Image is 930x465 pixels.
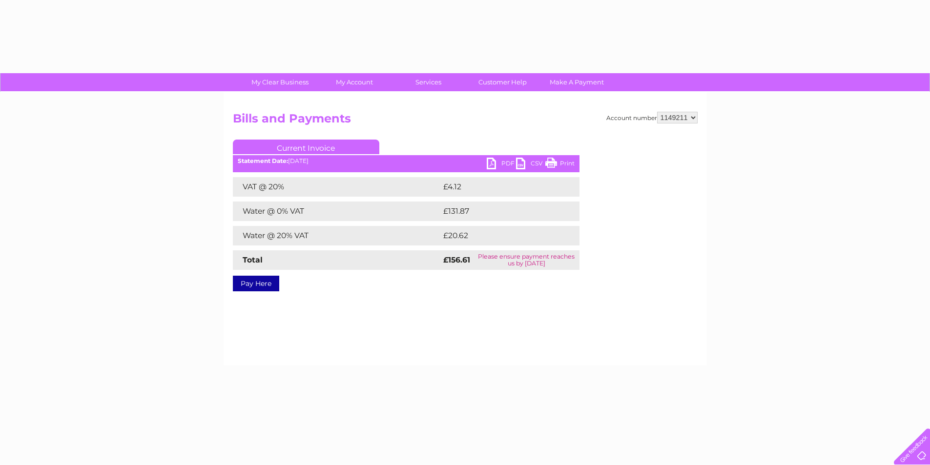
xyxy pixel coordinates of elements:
[474,250,579,270] td: Please ensure payment reaches us by [DATE]
[606,112,698,123] div: Account number
[243,255,263,264] strong: Total
[233,202,441,221] td: Water @ 0% VAT
[233,177,441,197] td: VAT @ 20%
[487,158,516,172] a: PDF
[240,73,320,91] a: My Clear Business
[516,158,545,172] a: CSV
[462,73,543,91] a: Customer Help
[441,202,560,221] td: £131.87
[537,73,617,91] a: Make A Payment
[314,73,394,91] a: My Account
[233,276,279,291] a: Pay Here
[388,73,469,91] a: Services
[233,226,441,245] td: Water @ 20% VAT
[233,112,698,130] h2: Bills and Payments
[233,140,379,154] a: Current Invoice
[238,157,288,164] b: Statement Date:
[545,158,575,172] a: Print
[443,255,470,264] strong: £156.61
[441,226,560,245] td: £20.62
[233,158,579,164] div: [DATE]
[441,177,555,197] td: £4.12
